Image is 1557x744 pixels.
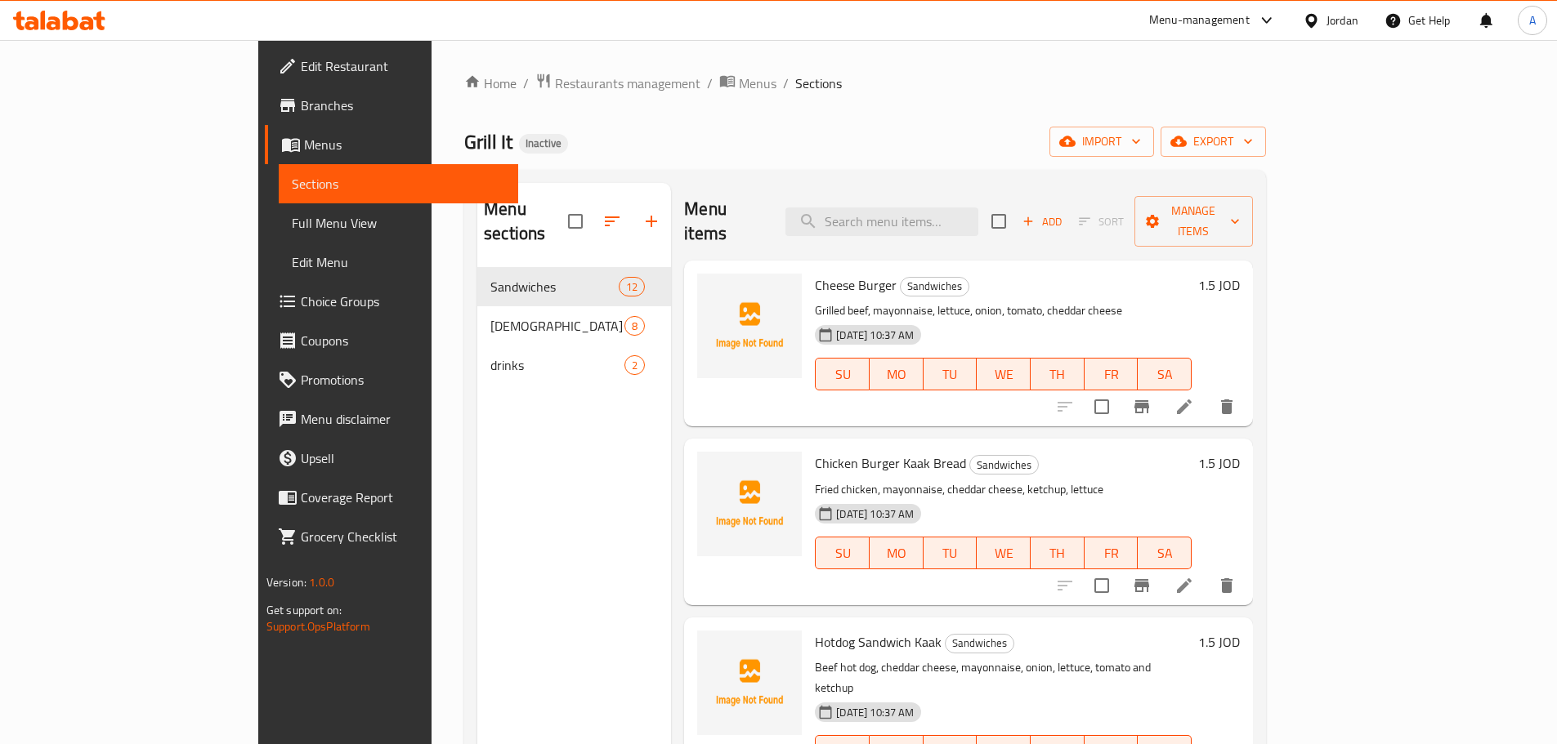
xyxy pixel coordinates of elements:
button: import [1049,127,1154,157]
span: Restaurants management [555,74,700,93]
span: Choice Groups [301,292,505,311]
a: Upsell [265,439,518,478]
span: Add [1020,212,1064,231]
img: Chicken Burger Kaak Bread [697,452,802,556]
button: TH [1031,537,1085,569]
a: Grocery Checklist [265,517,518,556]
li: / [707,74,713,93]
span: Sections [292,174,505,194]
a: Coupons [265,321,518,360]
span: Chicken Burger Kaak Bread [815,451,966,475]
span: [DEMOGRAPHIC_DATA] and appetizers [490,316,624,336]
nav: Menu sections [477,261,671,391]
span: WE [983,541,1024,565]
h2: Menu items [684,197,765,246]
img: Hotdog Sandwich Kaak [697,630,802,735]
a: Support.OpsPlatform [266,616,370,637]
span: Full Menu View [292,213,505,233]
span: Manage items [1148,201,1240,242]
span: Grocery Checklist [301,527,505,546]
span: Promotions [301,370,505,390]
span: MO [876,363,917,386]
div: Sandwiches12 [477,267,671,306]
p: Grilled beef, mayonnaise, lettuce, onion, tomato, cheddar cheese [815,301,1192,321]
span: Select section first [1068,209,1134,234]
button: TU [924,537,978,569]
a: Branches [265,86,518,125]
span: A [1529,11,1536,29]
div: Salads and appetizers [490,316,624,336]
a: Edit menu item [1174,397,1194,417]
span: MO [876,541,917,565]
div: items [619,277,645,296]
span: [DATE] 10:37 AM [830,327,920,343]
button: SU [815,358,870,390]
button: FR [1085,358,1139,390]
span: Menus [739,74,776,93]
div: Menu-management [1149,11,1250,30]
span: FR [1091,541,1132,565]
a: Restaurants management [535,73,700,94]
li: / [783,74,789,93]
span: TH [1037,363,1078,386]
span: Select to update [1085,390,1119,424]
span: Inactive [519,136,568,150]
div: Sandwiches [969,455,1039,474]
span: Sandwiches [490,277,619,296]
span: Coupons [301,331,505,350]
span: Hotdog Sandwich Kaak [815,630,942,654]
span: export [1174,131,1253,152]
a: Menus [265,125,518,164]
button: delete [1207,566,1246,605]
span: import [1063,131,1141,152]
span: 12 [620,279,644,295]
a: Coverage Report [265,478,518,517]
span: Select all sections [558,204,593,238]
button: TH [1031,358,1085,390]
span: Sandwiches [970,456,1038,474]
button: TU [924,358,978,390]
span: Menus [304,135,505,154]
nav: breadcrumb [464,73,1266,94]
button: WE [977,537,1031,569]
a: Edit menu item [1174,576,1194,595]
span: [DATE] 10:37 AM [830,705,920,720]
button: SA [1138,537,1192,569]
li: / [523,74,529,93]
input: search [785,207,978,236]
p: Fried chicken, mayonnaise, cheddar cheese, ketchup, lettuce [815,479,1192,500]
span: Select to update [1085,568,1119,603]
span: Sandwiches [946,634,1013,653]
span: SU [822,363,863,386]
button: MO [870,358,924,390]
button: SU [815,537,870,569]
span: Upsell [301,448,505,468]
span: TU [930,363,971,386]
button: Branch-specific-item [1122,566,1161,605]
h6: 1.5 JOD [1198,630,1240,653]
span: 8 [625,319,644,334]
span: drinks [490,355,624,375]
a: Promotions [265,360,518,399]
button: FR [1085,537,1139,569]
a: Edit Restaurant [265,47,518,86]
button: MO [870,537,924,569]
span: Coverage Report [301,488,505,507]
div: [DEMOGRAPHIC_DATA] and appetizers8 [477,306,671,345]
span: [DATE] 10:37 AM [830,506,920,522]
div: Sandwiches [945,634,1014,653]
a: Menu disclaimer [265,399,518,439]
span: Sandwiches [901,277,969,296]
span: Edit Menu [292,252,505,272]
span: SU [822,541,863,565]
a: Menus [719,73,776,94]
span: Edit Restaurant [301,56,505,76]
a: Sections [279,164,518,203]
button: Branch-specific-item [1122,387,1161,426]
div: drinks2 [477,345,671,385]
button: Add section [632,202,671,241]
button: WE [977,358,1031,390]
span: TU [930,541,971,565]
